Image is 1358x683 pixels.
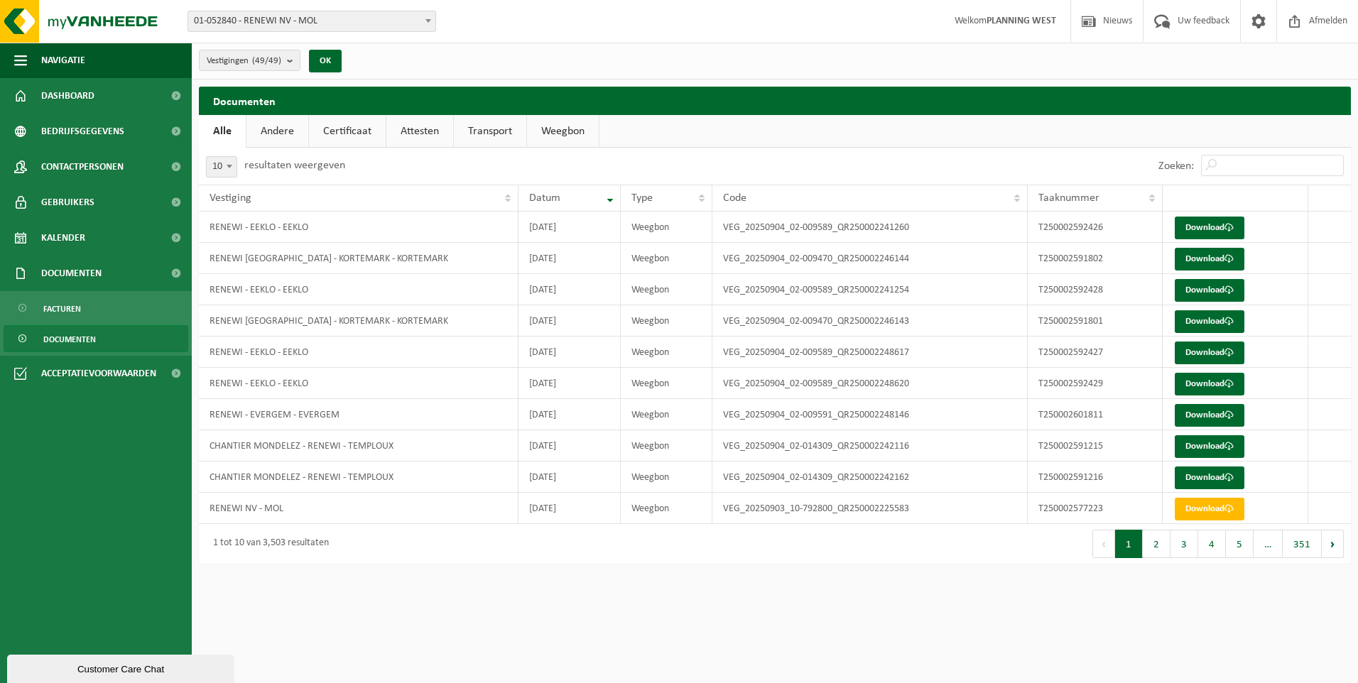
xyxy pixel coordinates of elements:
[43,295,81,322] span: Facturen
[712,430,1028,461] td: VEG_20250904_02-014309_QR250002242116
[1175,435,1244,458] a: Download
[518,368,621,399] td: [DATE]
[206,156,237,177] span: 10
[1198,530,1226,558] button: 4
[199,50,300,71] button: Vestigingen(49/49)
[712,461,1028,493] td: VEG_20250904_02-014309_QR250002242162
[1322,530,1344,558] button: Next
[41,356,156,391] span: Acceptatievoorwaarden
[41,114,124,149] span: Bedrijfsgegevens
[527,115,599,148] a: Weegbon
[621,493,712,524] td: Weegbon
[1175,217,1244,239] a: Download
[518,337,621,368] td: [DATE]
[518,493,621,524] td: [DATE]
[199,493,518,524] td: RENEWI NV - MOL
[1175,341,1244,364] a: Download
[712,243,1028,274] td: VEG_20250904_02-009470_QR250002246144
[1254,530,1283,558] span: …
[1175,373,1244,395] a: Download
[1038,192,1099,204] span: Taaknummer
[199,337,518,368] td: RENEWI - EEKLO - EEKLO
[206,531,329,557] div: 1 tot 10 van 3,503 resultaten
[1143,530,1170,558] button: 2
[207,157,237,177] span: 10
[518,305,621,337] td: [DATE]
[518,399,621,430] td: [DATE]
[621,399,712,430] td: Weegbon
[1028,368,1163,399] td: T250002592429
[41,256,102,291] span: Documenten
[1028,305,1163,337] td: T250002591801
[1158,160,1194,172] label: Zoeken:
[4,295,188,322] a: Facturen
[7,652,237,683] iframe: chat widget
[1092,530,1115,558] button: Previous
[621,337,712,368] td: Weegbon
[4,325,188,352] a: Documenten
[210,192,251,204] span: Vestiging
[621,305,712,337] td: Weegbon
[1028,430,1163,461] td: T250002591215
[199,305,518,337] td: RENEWI [GEOGRAPHIC_DATA] - KORTEMARK - KORTEMARK
[41,149,124,185] span: Contactpersonen
[518,274,621,305] td: [DATE]
[309,50,342,72] button: OK
[712,399,1028,430] td: VEG_20250904_02-009591_QR250002248146
[712,274,1028,305] td: VEG_20250904_02-009589_QR250002241254
[518,430,621,461] td: [DATE]
[1226,530,1254,558] button: 5
[518,461,621,493] td: [DATE]
[1175,310,1244,333] a: Download
[43,326,96,353] span: Documenten
[712,337,1028,368] td: VEG_20250904_02-009589_QR250002248617
[1175,279,1244,302] a: Download
[621,368,712,399] td: Weegbon
[621,461,712,493] td: Weegbon
[1028,274,1163,305] td: T250002592428
[712,368,1028,399] td: VEG_20250904_02-009589_QR250002248620
[41,185,94,220] span: Gebruikers
[1028,399,1163,430] td: T250002601811
[621,212,712,243] td: Weegbon
[1175,498,1244,520] a: Download
[529,192,560,204] span: Datum
[1175,466,1244,489] a: Download
[41,78,94,114] span: Dashboard
[723,192,746,204] span: Code
[199,368,518,399] td: RENEWI - EEKLO - EEKLO
[199,212,518,243] td: RENEWI - EEKLO - EEKLO
[712,212,1028,243] td: VEG_20250904_02-009589_QR250002241260
[199,87,1351,114] h2: Documenten
[1028,212,1163,243] td: T250002592426
[199,399,518,430] td: RENEWI - EVERGEM - EVERGEM
[1028,493,1163,524] td: T250002577223
[621,243,712,274] td: Weegbon
[518,243,621,274] td: [DATE]
[199,115,246,148] a: Alle
[244,160,345,171] label: resultaten weergeven
[199,274,518,305] td: RENEWI - EEKLO - EEKLO
[199,243,518,274] td: RENEWI [GEOGRAPHIC_DATA] - KORTEMARK - KORTEMARK
[207,50,281,72] span: Vestigingen
[518,212,621,243] td: [DATE]
[188,11,436,32] span: 01-052840 - RENEWI NV - MOL
[1028,461,1163,493] td: T250002591216
[199,461,518,493] td: CHANTIER MONDELEZ - RENEWI - TEMPLOUX
[246,115,308,148] a: Andere
[309,115,386,148] a: Certificaat
[1170,530,1198,558] button: 3
[199,430,518,461] td: CHANTIER MONDELEZ - RENEWI - TEMPLOUX
[252,56,281,65] count: (49/49)
[454,115,526,148] a: Transport
[621,274,712,305] td: Weegbon
[1115,530,1143,558] button: 1
[712,493,1028,524] td: VEG_20250903_10-792800_QR250002225583
[712,305,1028,337] td: VEG_20250904_02-009470_QR250002246143
[41,43,85,78] span: Navigatie
[1028,243,1163,274] td: T250002591802
[987,16,1056,26] strong: PLANNING WEST
[1175,404,1244,427] a: Download
[188,11,435,31] span: 01-052840 - RENEWI NV - MOL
